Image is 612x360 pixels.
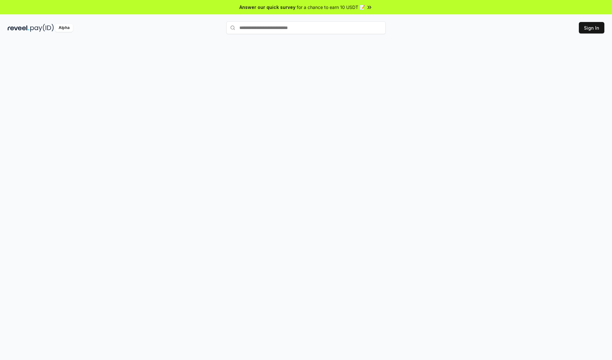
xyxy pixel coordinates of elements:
div: Alpha [55,24,73,32]
img: reveel_dark [8,24,29,32]
span: Answer our quick survey [239,4,295,11]
span: for a chance to earn 10 USDT 📝 [297,4,365,11]
img: pay_id [30,24,54,32]
button: Sign In [579,22,604,33]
